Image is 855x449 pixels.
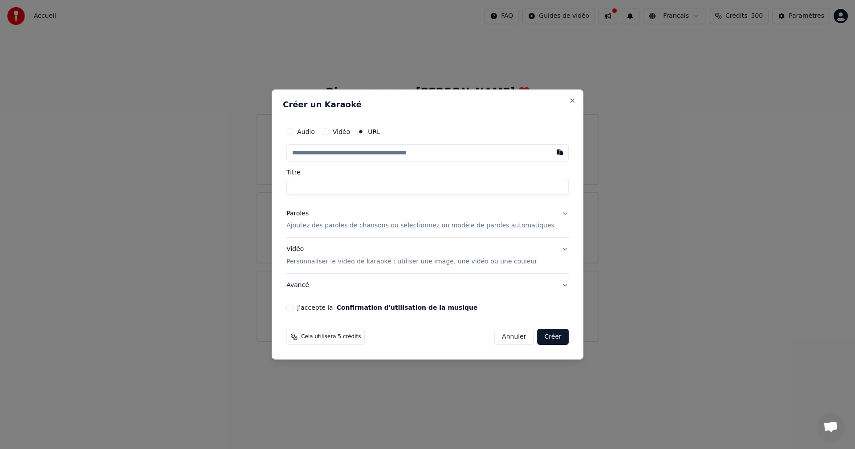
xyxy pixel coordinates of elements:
button: J'accepte la [337,304,478,311]
label: Audio [297,129,315,135]
button: Créer [537,329,569,345]
button: Annuler [494,329,533,345]
label: Vidéo [333,129,350,135]
button: VidéoPersonnaliser le vidéo de karaoké : utiliser une image, une vidéo ou une couleur [286,238,569,274]
label: J'accepte la [297,304,477,311]
span: Cela utilisera 5 crédits [301,333,361,340]
p: Personnaliser le vidéo de karaoké : utiliser une image, une vidéo ou une couleur [286,257,537,266]
button: ParolesAjoutez des paroles de chansons ou sélectionnez un modèle de paroles automatiques [286,202,569,238]
h2: Créer un Karaoké [283,101,572,109]
p: Ajoutez des paroles de chansons ou sélectionnez un modèle de paroles automatiques [286,222,554,231]
div: Paroles [286,209,309,218]
label: URL [368,129,380,135]
label: Titre [286,169,569,175]
div: Vidéo [286,245,537,267]
button: Avancé [286,274,569,297]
